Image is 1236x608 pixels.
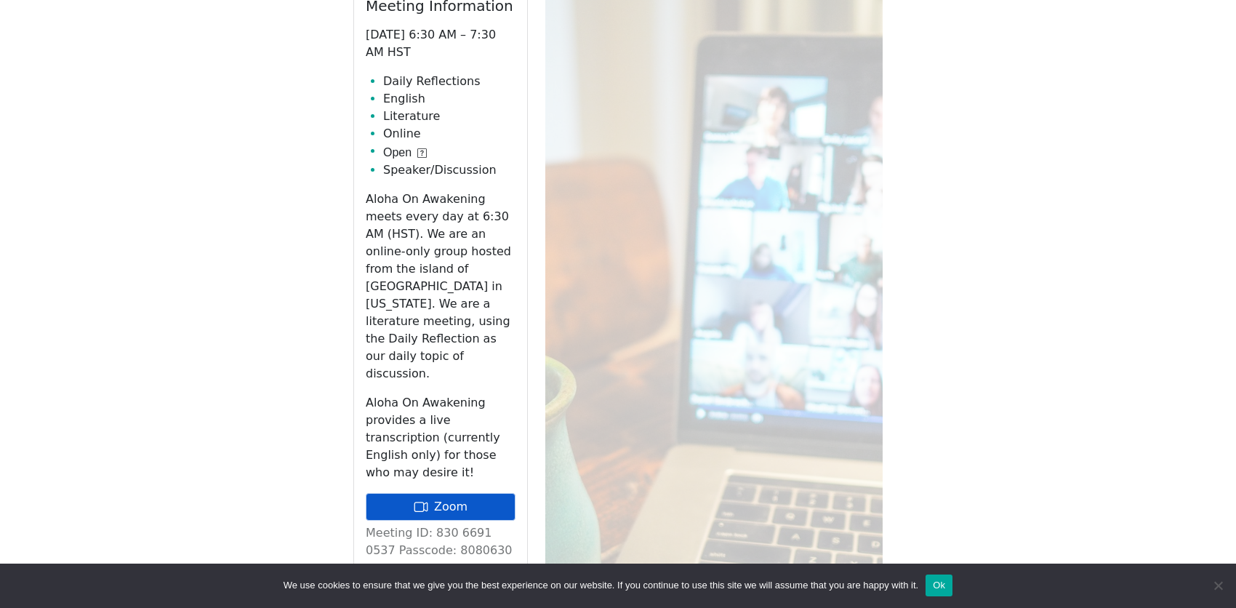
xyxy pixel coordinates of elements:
span: We use cookies to ensure that we give you the best experience on our website. If you continue to ... [284,578,918,593]
p: Aloha On Awakening meets every day at 6:30 AM (HST). We are an online-only group hosted from the ... [366,191,515,383]
li: Daily Reflections [383,73,515,90]
li: Online [383,125,515,143]
span: Open [383,144,412,161]
span: No [1211,578,1225,593]
a: Zoom [366,493,515,521]
p: Meeting ID: 830 6691 0537 Passcode: 8080630 [366,524,515,559]
button: Ok [926,575,952,596]
p: Aloha On Awakening provides a live transcription (currently English only) for those who may desir... [366,394,515,481]
li: Literature [383,108,515,125]
p: [DATE] 6:30 AM – 7:30 AM HST [366,26,515,61]
li: Speaker/Discussion [383,161,515,179]
button: Open [383,144,427,161]
li: English [383,90,515,108]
